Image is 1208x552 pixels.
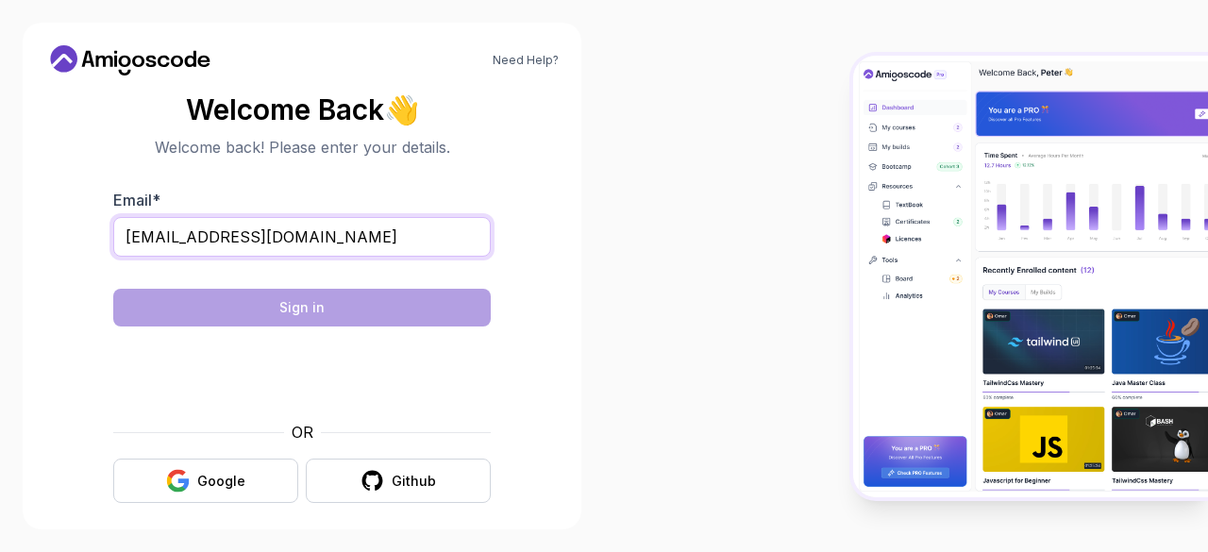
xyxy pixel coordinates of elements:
[392,472,436,491] div: Github
[292,421,313,443] p: OR
[159,338,445,410] iframe: Widget contenant une case à cocher pour le défi de sécurité hCaptcha
[113,136,491,159] p: Welcome back! Please enter your details.
[306,459,491,503] button: Github
[493,53,559,68] a: Need Help?
[197,472,245,491] div: Google
[113,217,491,257] input: Enter your email
[853,56,1208,497] img: Amigoscode Dashboard
[382,92,421,126] span: 👋
[113,289,491,326] button: Sign in
[113,459,298,503] button: Google
[113,94,491,125] h2: Welcome Back
[45,45,215,75] a: Home link
[279,298,325,317] div: Sign in
[113,191,160,209] label: Email *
